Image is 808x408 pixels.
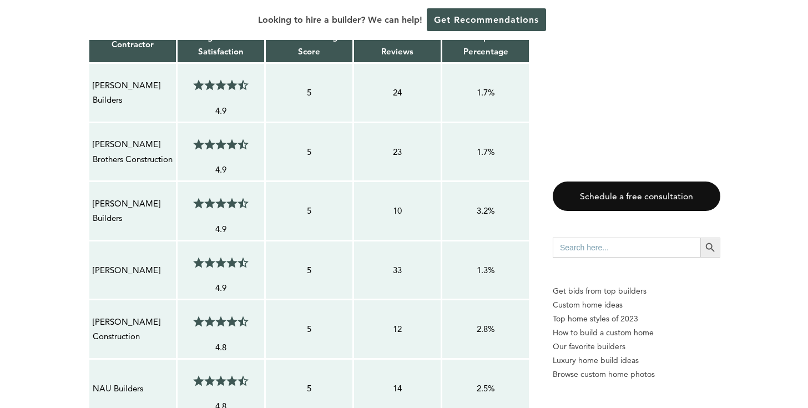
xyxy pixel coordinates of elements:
p: 5 [269,263,349,278]
p: NAU Builders [93,381,173,396]
p: Get bids from top builders [553,284,720,298]
p: 4.9 [181,163,261,177]
a: Luxury home build ideas [553,354,720,367]
p: 4.9 [181,222,261,236]
p: 3.2% [446,204,526,218]
svg: Search [704,241,716,254]
p: 1.7% [446,145,526,159]
p: 5 [269,85,349,100]
p: 5 [269,145,349,159]
p: 4.9 [181,281,261,295]
a: Custom home ideas [553,298,720,312]
a: Our favorite builders [553,340,720,354]
p: [PERSON_NAME] [93,263,173,278]
p: [PERSON_NAME] Builders [93,78,173,108]
p: 2.8% [446,322,526,336]
p: 23 [357,145,437,159]
p: [PERSON_NAME] Brothers Construction [93,137,173,167]
p: 4.9 [181,104,261,118]
p: 33 [357,263,437,278]
p: 1.7% [446,85,526,100]
p: 2.5% [446,381,526,396]
input: Search here... [553,238,700,258]
a: Browse custom home photos [553,367,720,381]
p: 24 [357,85,437,100]
a: Top home styles of 2023 [553,312,720,326]
p: 12 [357,322,437,336]
p: 14 [357,381,437,396]
p: 5 [269,204,349,218]
p: 10 [357,204,437,218]
a: Schedule a free consultation [553,182,720,211]
p: 5 [269,322,349,336]
p: 1.3% [446,263,526,278]
p: [PERSON_NAME] Builders [93,197,173,226]
p: 5 [269,381,349,396]
a: How to build a custom home [553,326,720,340]
p: 4.8 [181,340,261,355]
strong: Contractor [112,39,154,49]
p: [PERSON_NAME] Construction [93,315,173,344]
a: Get Recommendations [427,8,546,31]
